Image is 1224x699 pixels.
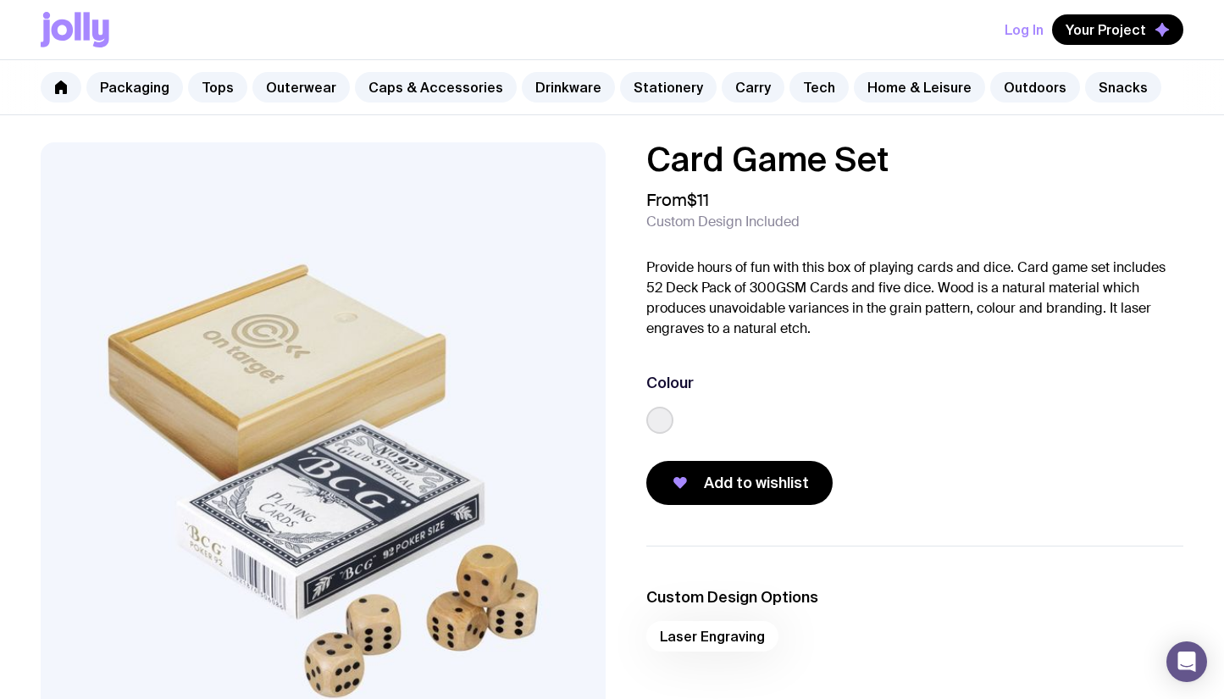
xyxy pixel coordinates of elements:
[1066,21,1146,38] span: Your Project
[620,72,717,103] a: Stationery
[188,72,247,103] a: Tops
[646,190,709,210] span: From
[646,587,1184,607] h3: Custom Design Options
[687,189,709,211] span: $11
[86,72,183,103] a: Packaging
[646,142,1184,176] h1: Card Game Set
[1085,72,1161,103] a: Snacks
[990,72,1080,103] a: Outdoors
[704,473,809,493] span: Add to wishlist
[646,461,833,505] button: Add to wishlist
[646,258,1184,339] p: Provide hours of fun with this box of playing cards and dice. Card game set includes 52 Deck Pack...
[1052,14,1183,45] button: Your Project
[1005,14,1044,45] button: Log In
[522,72,615,103] a: Drinkware
[646,214,800,230] span: Custom Design Included
[789,72,849,103] a: Tech
[355,72,517,103] a: Caps & Accessories
[252,72,350,103] a: Outerwear
[854,72,985,103] a: Home & Leisure
[722,72,784,103] a: Carry
[646,373,694,393] h3: Colour
[1166,641,1207,682] div: Open Intercom Messenger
